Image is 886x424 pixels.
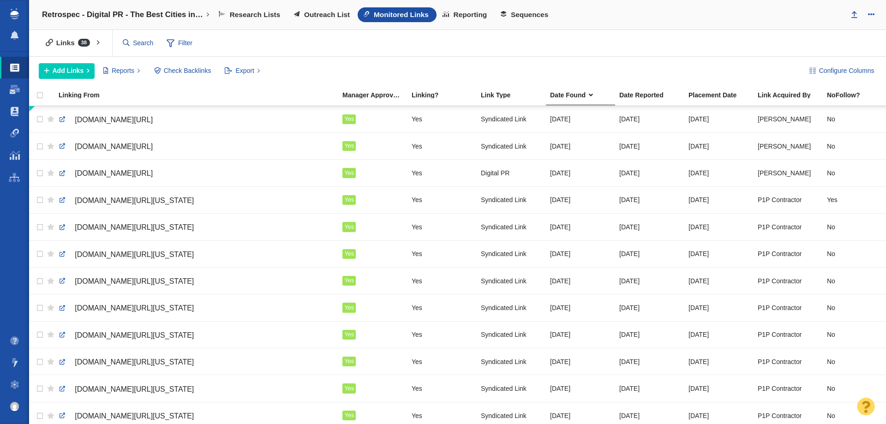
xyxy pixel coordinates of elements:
td: Yes [338,106,407,133]
div: Link Acquired By [758,92,826,98]
a: Placement Date [688,92,757,100]
div: [DATE] [688,244,749,264]
span: [DOMAIN_NAME][URL][US_STATE] [75,304,194,312]
div: Yes [412,352,473,371]
a: [DOMAIN_NAME][URL][US_STATE] [59,247,334,263]
div: Linking? [412,92,480,98]
span: [PERSON_NAME] [758,115,811,123]
span: Filter [161,35,198,52]
a: Date Found [550,92,618,100]
td: P1P Contractor [754,375,823,402]
td: P1P Contractor [754,294,823,321]
td: Syndicated Link [477,267,546,294]
td: Syndicated Link [477,321,546,348]
a: [DOMAIN_NAME][URL][US_STATE] [59,274,334,289]
div: [DATE] [688,325,749,345]
td: Yes [338,348,407,375]
a: [DOMAIN_NAME][URL][US_STATE] [59,354,334,370]
span: Outreach List [304,11,350,19]
span: Yes [344,251,354,257]
div: [DATE] [619,109,680,129]
div: [DATE] [688,352,749,371]
span: Syndicated Link [481,196,527,204]
td: Kyle Ochsner [754,106,823,133]
div: [DATE] [619,298,680,317]
a: [DOMAIN_NAME][URL][US_STATE] [59,328,334,343]
td: P1P Contractor [754,321,823,348]
span: Reports [112,66,134,76]
span: [PERSON_NAME] [758,169,811,177]
td: P1P Contractor [754,186,823,213]
span: P1P Contractor [758,330,802,339]
td: Yes [338,321,407,348]
td: Syndicated Link [477,106,546,133]
span: [DOMAIN_NAME][URL][US_STATE] [75,358,194,366]
div: Yes [412,109,473,129]
span: Yes [344,412,354,418]
div: Yes [412,217,473,237]
span: Configure Columns [819,66,874,76]
a: Sequences [495,7,556,22]
a: Linking From [59,92,341,100]
span: Syndicated Link [481,142,527,150]
div: [DATE] [550,136,611,156]
span: Syndicated Link [481,304,527,312]
div: [DATE] [550,217,611,237]
span: Syndicated Link [481,250,527,258]
a: Monitored Links [358,7,437,22]
div: [DATE] [619,190,680,210]
td: Syndicated Link [477,186,546,213]
div: [DATE] [550,298,611,317]
div: Manager Approved Link? [342,92,411,98]
div: [DATE] [688,136,749,156]
td: Yes [338,294,407,321]
span: Yes [344,385,354,392]
span: P1P Contractor [758,384,802,393]
td: Yes [338,214,407,240]
span: Yes [344,224,354,230]
a: Link Type [481,92,549,100]
div: Yes [412,136,473,156]
span: Yes [344,143,354,149]
a: Link Acquired By [758,92,826,100]
div: [DATE] [550,163,611,183]
div: Yes [412,190,473,210]
span: Syndicated Link [481,384,527,393]
td: P1P Contractor [754,348,823,375]
td: Digital PR [477,160,546,186]
td: Yes [338,267,407,294]
span: Yes [344,116,354,122]
span: P1P Contractor [758,196,802,204]
a: Date Reported [619,92,688,100]
div: Date that the backlink checker discovered the link [550,92,618,98]
span: Yes [344,305,354,311]
div: Yes [412,163,473,183]
td: Syndicated Link [477,294,546,321]
span: P1P Contractor [758,358,802,366]
span: Export [235,66,254,76]
div: [DATE] [619,325,680,345]
span: Syndicated Link [481,277,527,285]
div: Linking From [59,92,341,98]
td: Yes [338,186,407,213]
div: Yes [412,378,473,398]
div: [DATE] [619,352,680,371]
div: [DATE] [688,109,749,129]
td: P1P Contractor [754,214,823,240]
a: Research Lists [213,7,288,22]
span: [PERSON_NAME] [758,142,811,150]
div: [DATE] [688,271,749,291]
h4: Retrospec - Digital PR - The Best Cities in [GEOGRAPHIC_DATA] for Beginning Bikers [42,10,204,19]
td: Yes [338,160,407,186]
a: [DOMAIN_NAME][URL] [59,139,334,155]
td: Syndicated Link [477,240,546,267]
span: Research Lists [230,11,281,19]
a: [DOMAIN_NAME][URL][US_STATE] [59,220,334,235]
span: [DOMAIN_NAME][URL] [75,169,153,177]
td: Kyle Ochsner [754,132,823,159]
div: [DATE] [688,298,749,317]
td: Yes [338,132,407,159]
div: [DATE] [688,163,749,183]
span: Add Links [53,66,84,76]
div: [DATE] [550,109,611,129]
